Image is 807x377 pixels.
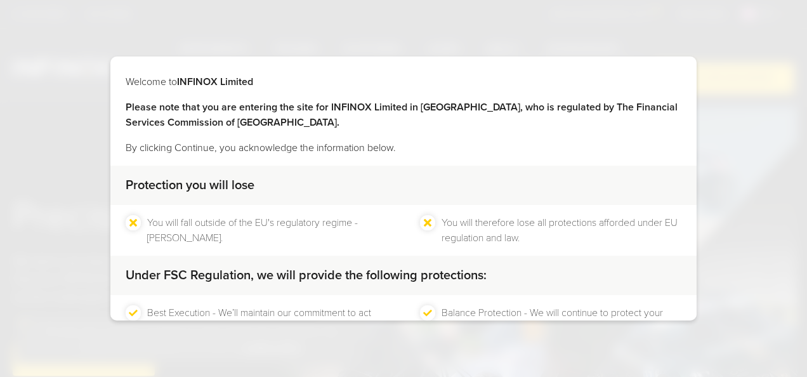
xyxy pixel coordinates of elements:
li: Best Execution - We’ll maintain our commitment to act honestly, fairly and in the best interests ... [147,305,387,351]
strong: INFINOX Limited [177,76,253,88]
strong: Protection you will lose [126,178,254,193]
p: Welcome to [126,74,681,89]
strong: Please note that you are entering the site for INFINOX Limited in [GEOGRAPHIC_DATA], who is regul... [126,101,678,129]
strong: Under FSC Regulation, we will provide the following protections: [126,268,487,283]
li: You will therefore lose all protections afforded under EU regulation and law. [442,215,681,246]
li: Balance Protection - We will continue to protect your account from a negative account balance. [442,305,681,351]
li: You will fall outside of the EU's regulatory regime - [PERSON_NAME]. [147,215,387,246]
p: By clicking Continue, you acknowledge the information below. [126,140,681,155]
